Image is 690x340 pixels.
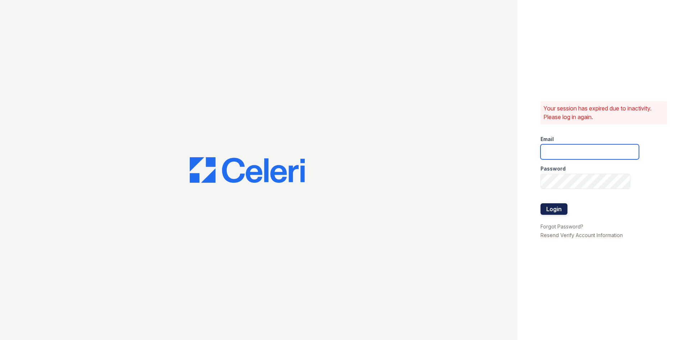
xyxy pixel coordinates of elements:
[540,223,583,230] a: Forgot Password?
[540,203,567,215] button: Login
[540,232,623,238] a: Resend Verify Account Information
[190,157,305,183] img: CE_Logo_Blue-a8612792a0a2168367f1c8372b55b34899dd931a85d93a1a3d3e32e68fde9ad4.png
[543,104,664,121] p: Your session has expired due to inactivity. Please log in again.
[540,136,554,143] label: Email
[540,165,566,172] label: Password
